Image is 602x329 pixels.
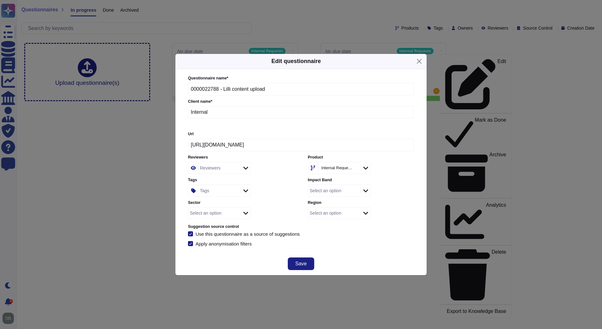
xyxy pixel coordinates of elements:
div: Use this questionnaire as a source of suggestions [196,232,300,236]
label: Impact Band [308,178,414,182]
label: Product [308,155,414,159]
div: Select an option [310,211,341,215]
span: Save [295,261,307,266]
div: Select an option [310,188,341,193]
div: Tags [200,188,209,193]
label: Region [308,201,414,205]
label: Questionnaire name [188,76,414,80]
div: Reviewers [200,166,220,170]
label: Tags [188,178,294,182]
input: Enter questionnaire name [188,83,414,95]
div: Internal Requests [321,166,353,170]
button: Close [414,56,424,66]
label: Url [188,132,414,136]
input: Online platform url [188,139,414,151]
label: Sector [188,201,294,205]
button: Save [288,257,314,270]
input: Enter company name of the client [188,106,414,118]
label: Reviewers [188,155,294,159]
div: Select an option [190,211,221,215]
h5: Edit questionnaire [271,57,321,66]
div: Apply anonymisation filters [196,241,253,246]
label: Suggestion source control [188,225,414,229]
label: Client name [188,100,414,104]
